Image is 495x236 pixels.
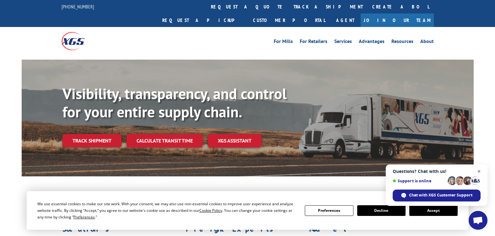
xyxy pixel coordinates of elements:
div: Open chat [469,211,487,230]
span: Cookie Policy [199,208,222,213]
span: Chat with XGS Customer Support [409,192,472,198]
button: Decline [357,205,406,216]
a: For Mills [274,39,293,46]
div: We use essential cookies to make our site work. With your consent, we may also use non-essential ... [37,201,297,220]
button: Preferences [305,205,353,216]
a: Calculate transit time [126,134,203,147]
div: Chat with XGS Customer Support [393,190,481,201]
button: Accept [409,205,458,216]
span: Support is online [393,179,445,183]
a: [PHONE_NUMBER] [62,3,94,10]
a: Join Our Team [361,13,434,27]
b: Visibility, transparency, and control for your entire supply chain. [62,84,287,121]
a: Customer Portal [248,13,330,27]
span: Close chat [475,168,483,175]
a: Agent [330,13,361,27]
span: Preferences [73,214,95,220]
a: Track shipment [62,134,121,147]
a: XGS ASSISTANT [208,134,261,147]
a: Services [334,39,352,46]
a: Advantages [359,39,385,46]
span: Questions? Chat with us! [393,169,481,174]
a: Request a pickup [158,13,248,27]
a: About [420,39,434,46]
a: Resources [391,39,413,46]
div: Cookie Consent Prompt [27,191,469,230]
a: For Retailers [300,39,327,46]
